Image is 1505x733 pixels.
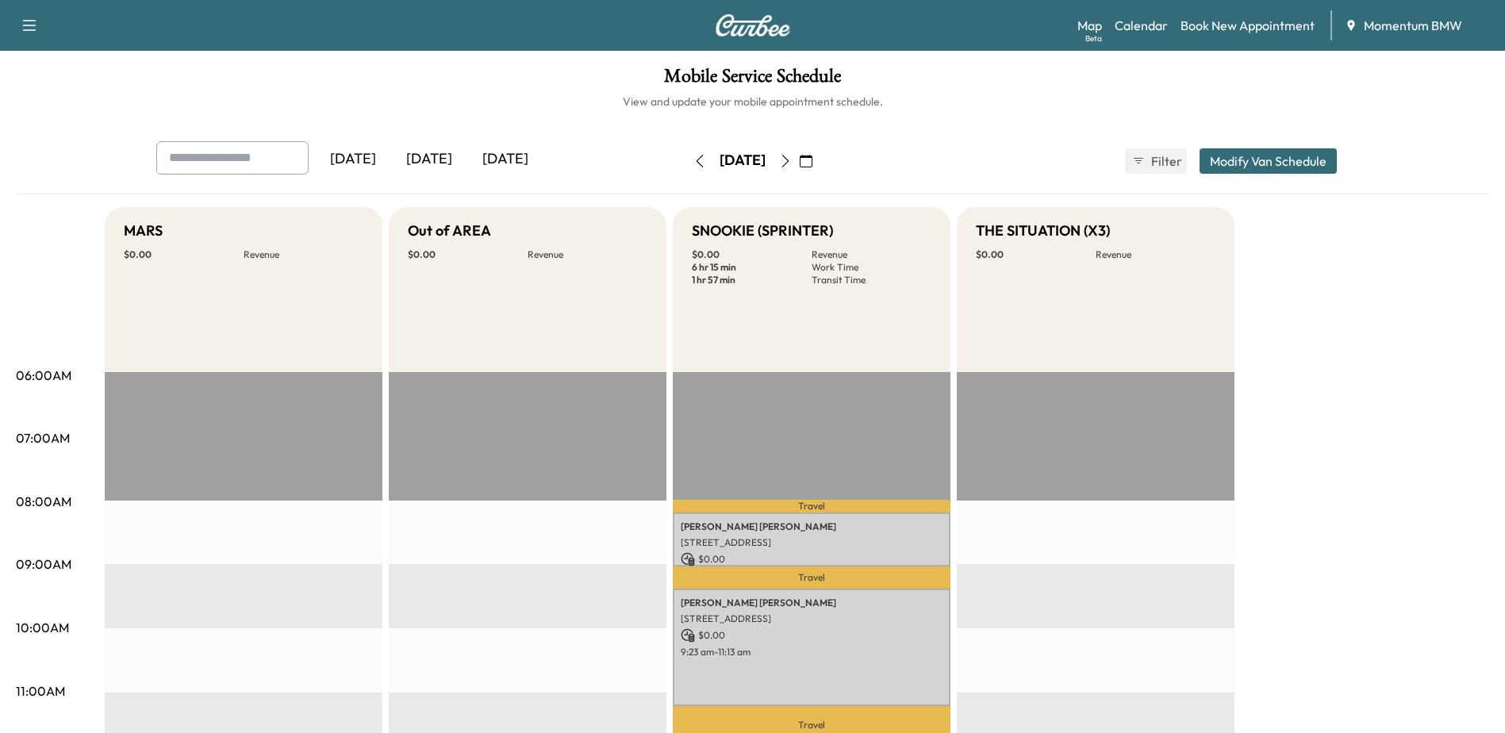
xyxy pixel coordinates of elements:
h5: THE SITUATION (X3) [976,220,1110,242]
h5: MARS [124,220,163,242]
a: MapBeta [1077,16,1102,35]
p: $ 0.00 [408,248,528,261]
a: Book New Appointment [1181,16,1315,35]
p: [STREET_ADDRESS] [681,612,943,625]
button: Modify Van Schedule [1200,148,1337,174]
p: [STREET_ADDRESS] [681,536,943,549]
span: Filter [1151,152,1180,171]
p: Travel [673,500,950,512]
div: [DATE] [391,141,467,178]
p: Revenue [244,248,363,261]
p: $ 0.00 [976,248,1096,261]
p: [PERSON_NAME] [PERSON_NAME] [681,597,943,609]
p: $ 0.00 [692,248,812,261]
p: $ 0.00 [681,552,943,566]
h5: Out of AREA [408,220,491,242]
h6: View and update your mobile appointment schedule. [16,94,1489,109]
p: Travel [673,566,950,589]
div: Beta [1085,33,1102,44]
span: Momentum BMW [1364,16,1462,35]
div: [DATE] [467,141,543,178]
p: 10:00AM [16,618,69,637]
div: [DATE] [315,141,391,178]
p: Transit Time [812,274,931,286]
p: $ 0.00 [124,248,244,261]
p: 1 hr 57 min [692,274,812,286]
p: 08:00AM [16,492,71,511]
p: 6 hr 15 min [692,261,812,274]
div: [DATE] [720,151,766,171]
p: Work Time [812,261,931,274]
h5: SNOOKIE (SPRINTER) [692,220,833,242]
img: Curbee Logo [715,14,791,36]
p: [PERSON_NAME] [PERSON_NAME] [681,520,943,533]
p: 07:00AM [16,428,70,447]
p: 9:23 am - 11:13 am [681,646,943,658]
p: Revenue [1096,248,1215,261]
button: Filter [1125,148,1187,174]
a: Calendar [1115,16,1168,35]
p: 06:00AM [16,366,71,385]
p: 09:00AM [16,555,71,574]
h1: Mobile Service Schedule [16,67,1489,94]
p: Revenue [812,248,931,261]
p: $ 0.00 [681,628,943,643]
p: Revenue [528,248,647,261]
p: 11:00AM [16,681,65,700]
